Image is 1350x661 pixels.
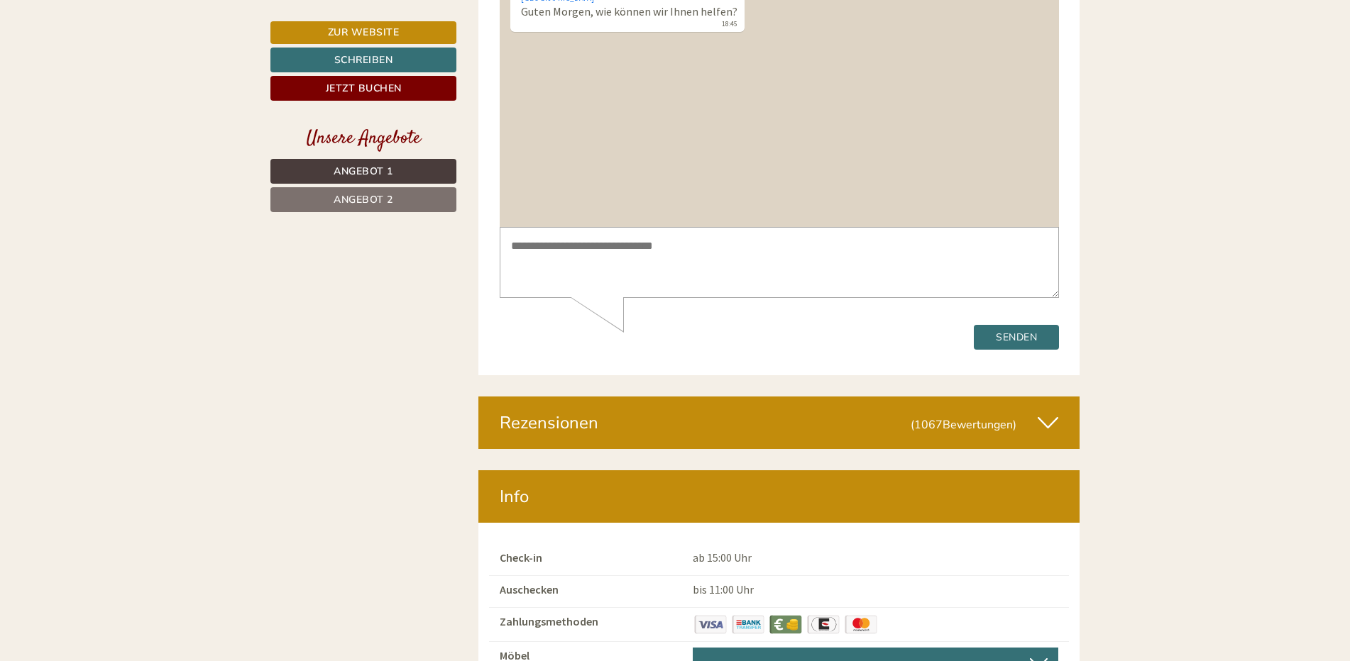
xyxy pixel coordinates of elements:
[21,53,238,67] font: Guten Morgen, wie können wir Ihnen helfen?
[334,193,393,206] span: Angebot 2
[500,550,542,566] label: Check-in
[270,126,456,152] div: Unsere Angebote
[500,582,559,598] label: Auschecken
[21,41,238,52] div: [GEOGRAPHIC_DATA]
[682,582,1069,598] div: bis 11:00 Uhr
[730,613,766,635] img: Bonifico bancario
[693,613,728,635] img: Visa
[843,613,879,635] img: Maestro
[270,76,456,101] a: Jetzt buchen
[768,613,803,635] img: Contanti
[806,613,841,635] img: EuroCard
[270,21,456,44] a: Zur Website
[682,550,1069,566] div: ab 15:00 Uhr
[334,165,393,178] span: Angebot 1
[474,374,559,399] button: Senden
[478,470,1080,523] div: Info
[500,613,598,630] label: Zahlungsmethoden
[911,417,1016,433] small: (1067 )
[500,411,598,434] font: Rezensionen
[943,417,1013,433] span: Bewertungen
[270,48,456,72] a: Schreiben
[21,69,238,79] small: 18:45
[496,379,537,393] font: Senden
[254,11,305,35] div: [DATE]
